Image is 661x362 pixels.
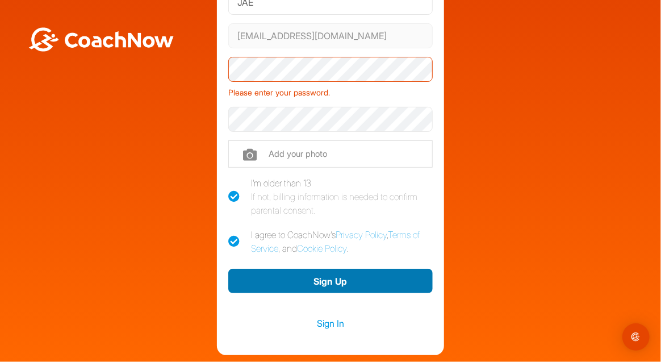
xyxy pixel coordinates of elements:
a: Sign In [228,316,433,331]
div: Open Intercom Messenger [622,323,650,351]
div: If not, billing information is needed to confirm parental consent. [251,190,433,217]
div: Please enter your password. [228,82,433,98]
button: Sign Up [228,269,433,293]
img: BwLJSsUCoWCh5upNqxVrqldRgqLPVwmV24tXu5FoVAoFEpwwqQ3VIfuoInZCoVCoTD4vwADAC3ZFMkVEQFDAAAAAElFTkSuQmCC [27,27,175,52]
a: Cookie Policy [297,243,346,254]
div: I'm older than 13 [251,176,433,217]
input: Email [228,23,433,48]
a: Privacy Policy [336,229,387,240]
label: I agree to CoachNow's , , and . [228,228,433,255]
